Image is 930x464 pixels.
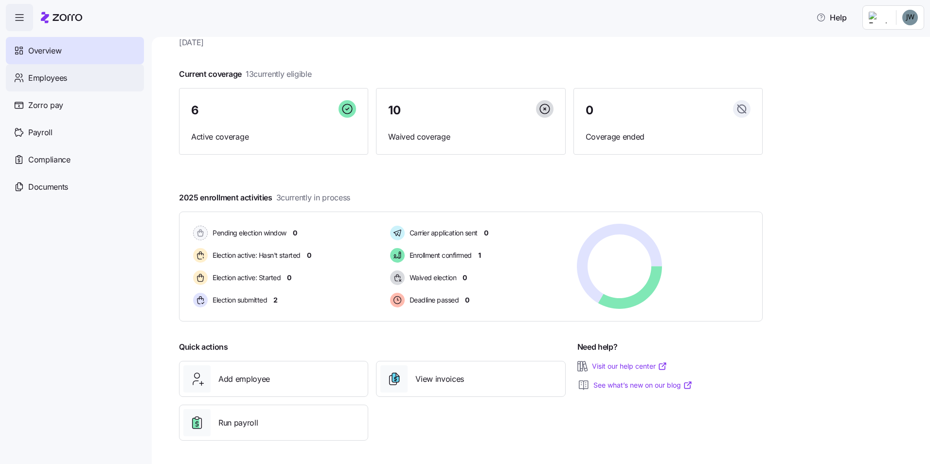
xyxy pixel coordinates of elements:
span: Enrollment confirmed [407,250,472,260]
a: Payroll [6,119,144,146]
img: ec81f205da390930e66a9218cf0964b0 [902,10,918,25]
span: Employees [28,72,67,84]
span: 0 [465,295,469,305]
span: 0 [484,228,488,238]
span: [DATE] [179,36,763,49]
a: Overview [6,37,144,64]
a: Visit our help center [592,361,667,371]
span: Documents [28,181,68,193]
span: Need help? [577,341,618,353]
span: Election submitted [210,295,267,305]
a: Documents [6,173,144,200]
a: Employees [6,64,144,91]
a: Compliance [6,146,144,173]
span: Add employee [218,373,270,385]
a: Zorro pay [6,91,144,119]
span: 2025 enrollment activities [179,192,350,204]
button: Help [808,8,855,27]
span: 0 [307,250,311,260]
span: Run payroll [218,417,258,429]
span: 13 currently eligible [246,68,312,80]
span: Compliance [28,154,71,166]
span: Zorro pay [28,99,63,111]
span: 1 [478,250,481,260]
span: Quick actions [179,341,228,353]
span: Election active: Started [210,273,281,283]
span: Overview [28,45,61,57]
img: Employer logo [869,12,888,23]
span: Coverage ended [586,131,751,143]
span: Waived coverage [388,131,553,143]
span: Pending election window [210,228,286,238]
span: 2 [273,295,278,305]
span: 0 [287,273,291,283]
span: View invoices [415,373,464,385]
span: Payroll [28,126,53,139]
span: 0 [463,273,467,283]
span: 3 currently in process [276,192,350,204]
span: Help [816,12,847,23]
span: 10 [388,105,400,116]
span: Carrier application sent [407,228,478,238]
span: 6 [191,105,199,116]
span: Deadline passed [407,295,459,305]
a: See what’s new on our blog [593,380,693,390]
span: 0 [293,228,297,238]
span: Waived election [407,273,457,283]
span: Election active: Hasn't started [210,250,301,260]
span: Current coverage [179,68,312,80]
span: 0 [586,105,593,116]
span: Active coverage [191,131,356,143]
